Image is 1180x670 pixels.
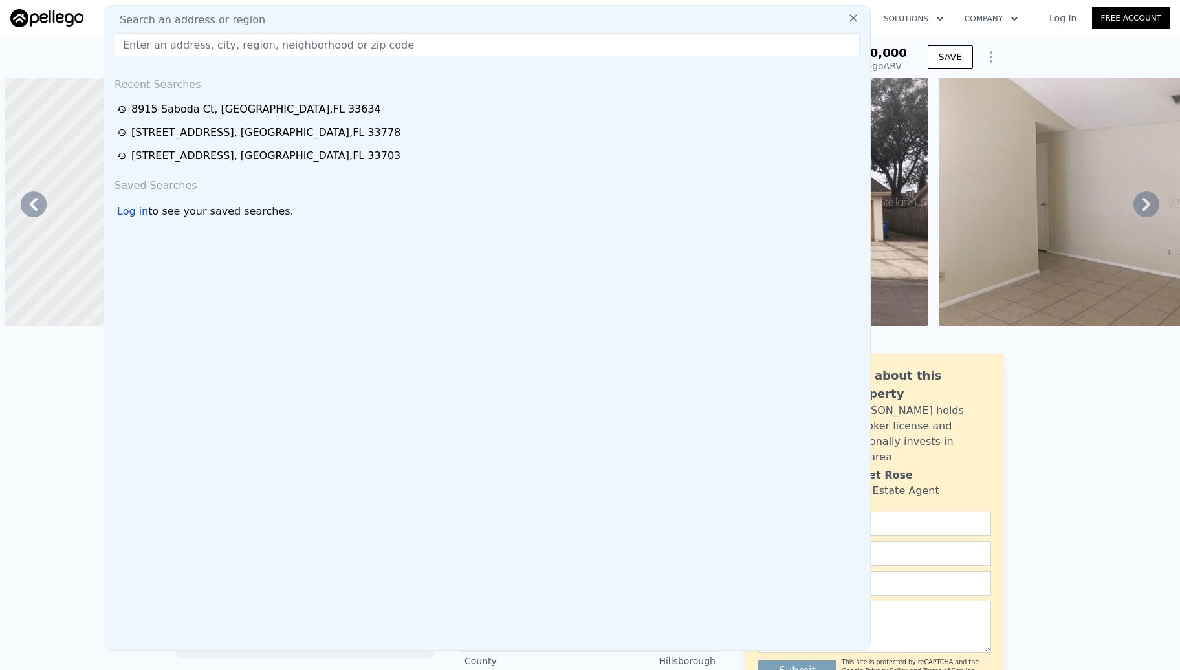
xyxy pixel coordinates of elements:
div: Hillsborough [590,654,716,667]
div: Violet Rose [847,468,913,483]
div: Real Estate Agent [847,483,939,499]
button: Company [954,7,1029,30]
div: Log in [117,204,148,219]
div: County [464,654,590,667]
div: Pellego ARV [846,59,907,72]
div: [STREET_ADDRESS] , [GEOGRAPHIC_DATA] , FL 33778 [131,125,400,140]
div: 8915 Saboda Ct , [GEOGRAPHIC_DATA] , FL 33634 [131,102,381,117]
button: Solutions [873,7,954,30]
a: [STREET_ADDRESS], [GEOGRAPHIC_DATA],FL 33778 [117,125,861,140]
button: SAVE [928,45,973,69]
a: 8915 Saboda Ct, [GEOGRAPHIC_DATA],FL 33634 [117,102,861,117]
input: Name [758,512,991,536]
div: Recent Searches [109,67,865,98]
span: to see your saved searches. [148,204,293,219]
a: Log In [1034,12,1092,25]
input: Phone [758,571,991,596]
div: Ask about this property [847,367,991,403]
img: Pellego [10,9,83,27]
div: Saved Searches [109,167,865,199]
span: $250,000 [846,46,907,59]
a: Free Account [1092,7,1170,29]
input: Enter an address, city, region, neighborhood or zip code [115,33,860,56]
span: Search an address or region [109,12,265,28]
input: Email [758,541,991,566]
div: [PERSON_NAME] holds a broker license and personally invests in this area [847,403,991,465]
div: [STREET_ADDRESS] , [GEOGRAPHIC_DATA] , FL 33703 [131,148,400,164]
a: [STREET_ADDRESS], [GEOGRAPHIC_DATA],FL 33703 [117,148,861,164]
button: Show Options [978,44,1004,70]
